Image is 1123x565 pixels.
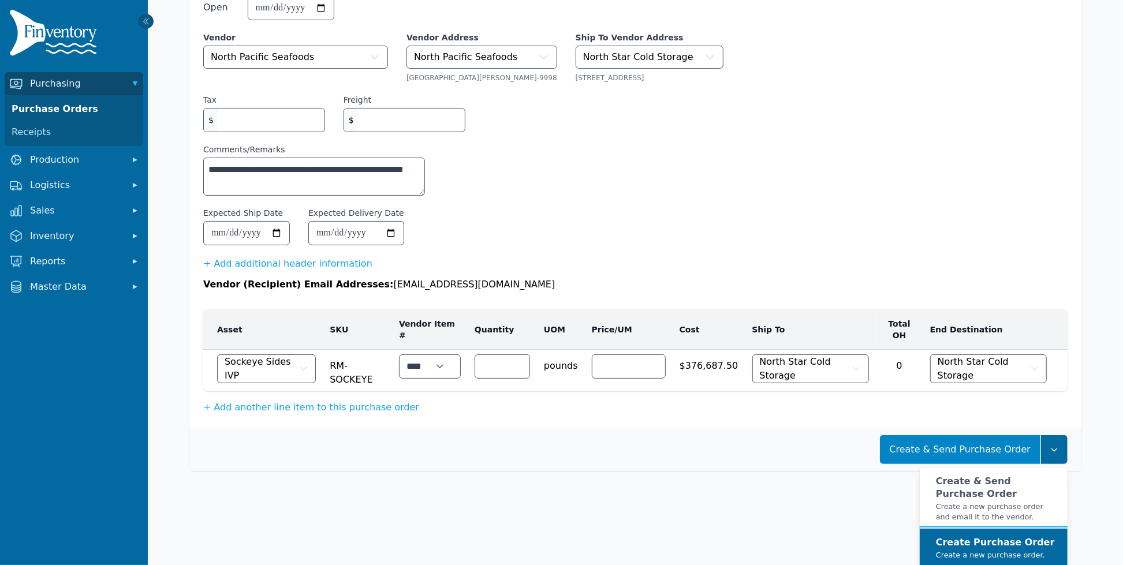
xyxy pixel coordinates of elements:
span: $ [204,108,218,132]
button: Purchasing [5,72,143,95]
span: Logistics [30,178,122,192]
th: Total OH [876,310,923,350]
span: North Star Cold Storage [760,355,850,383]
span: Sales [30,204,122,218]
small: Create a new purchase order. [936,550,1055,560]
span: pounds [544,354,578,373]
label: Comments/Remarks [203,144,425,155]
a: Purchase Orders [7,98,141,121]
button: Inventory [5,224,143,248]
span: Sockeye Sides IVP [225,355,296,383]
th: Vendor Item # [392,310,468,350]
label: Tax [203,94,217,106]
span: Vendor (Recipient) Email Addresses: [203,279,394,290]
th: Quantity [468,310,537,350]
strong: Create Purchase Order [936,537,1055,548]
strong: Create & Send Purchase Order [936,476,1017,499]
span: North Pacific Seafoods [211,50,314,64]
label: Vendor Address [406,32,557,43]
button: Create & Send Purchase Order [880,435,1040,464]
span: North Star Cold Storage [583,50,693,64]
th: SKU [323,310,392,350]
th: Price/UM [585,310,673,350]
div: [GEOGRAPHIC_DATA][PERSON_NAME]-9998 [406,73,557,83]
span: Production [30,153,122,167]
th: Cost [673,310,745,350]
label: Expected Delivery Date [308,207,404,219]
th: Ship To [745,310,876,350]
button: Production [5,148,143,171]
span: Master Data [30,280,122,294]
button: + Add another line item to this purchase order [203,401,419,414]
td: RM-SOCKEYE [323,350,392,392]
th: UOM [537,310,585,350]
span: North Star Cold Storage [938,355,1028,383]
button: North Star Cold Storage [752,354,869,383]
button: Logistics [5,174,143,197]
th: End Destination [923,310,1054,350]
span: Reports [30,255,122,268]
span: Open [203,1,229,14]
button: North Pacific Seafoods [203,46,388,69]
span: $376,687.50 [680,354,738,373]
span: Purchasing [30,77,122,91]
a: Receipts [7,121,141,144]
label: Ship To Vendor Address [576,32,723,43]
th: Asset [203,310,323,350]
td: 0 [876,350,923,392]
label: Freight [344,94,371,106]
small: Create a new purchase order and email it to the vendor. [936,502,1058,522]
span: $ [344,108,359,132]
button: + Add additional header information [203,257,372,271]
button: Sockeye Sides IVP [217,354,316,383]
button: North Pacific Seafoods [406,46,557,69]
button: North Star Cold Storage [930,354,1047,383]
img: Finventory [9,9,102,61]
button: North Star Cold Storage [576,46,723,69]
span: North Pacific Seafoods [414,50,517,64]
span: [EMAIL_ADDRESS][DOMAIN_NAME] [394,279,555,290]
label: Vendor [203,32,388,43]
label: Expected Ship Date [203,207,283,219]
button: Sales [5,199,143,222]
button: Master Data [5,275,143,298]
button: Reports [5,250,143,273]
span: Inventory [30,229,122,243]
div: [STREET_ADDRESS] [576,73,723,83]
